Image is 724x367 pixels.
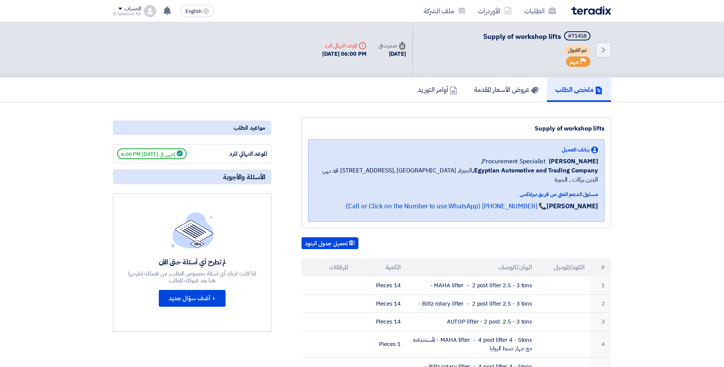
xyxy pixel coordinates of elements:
[481,157,546,166] span: Procurement Specialist,
[547,77,611,102] a: ملخص الطلب
[407,258,539,277] th: البيان/الوصف
[418,85,457,94] h5: أوامر التوريد
[418,2,472,20] a: ملف الشركة
[346,201,547,211] a: 📞 [PHONE_NUMBER] (Call or Click on the Number to use WhatsApp)
[407,277,539,295] td: MAHA lifter - 2 post lifter 2.5 - 3 tons -
[223,172,265,181] span: الأسئلة والأجوبة
[483,31,592,42] h5: Supply of workshop lifts
[354,277,407,295] td: 14 Pieces
[181,5,214,17] button: English
[308,124,605,133] div: Supply of workshop lifts
[466,77,547,102] a: عروض الأسعار المقدمة
[407,295,539,313] td: Biltz rotary lifter - 2 post lifter 2.5 - 3 tons -
[124,6,141,12] div: الحساب
[354,331,407,357] td: 1 Pieces
[570,58,579,66] span: مهم
[354,295,407,313] td: 14 Pieces
[379,42,406,50] div: صدرت في
[113,12,141,16] div: El bassiouni for
[591,331,611,357] td: 4
[562,146,590,154] span: بيانات العميل
[591,295,611,313] td: 2
[591,313,611,331] td: 3
[144,5,156,17] img: profile_test.png
[354,313,407,331] td: 14 Pieces
[171,212,214,248] img: empty_state_list.svg
[472,166,598,175] b: Egyptian Automotive and Trading Company,
[322,42,366,50] div: الموعد النهائي للرد
[379,50,406,58] div: [DATE]
[591,277,611,295] td: 1
[407,313,539,331] td: AUTOP lifter - 2 post 2.5 - 3 tons
[555,85,603,94] h5: ملخص الطلب
[538,258,591,277] th: الكود/الموديل
[518,2,562,20] a: الطلبات
[483,31,561,42] span: Supply of workshop lifts
[568,34,587,39] div: #71458
[354,258,407,277] th: الكمية
[564,46,590,55] span: تم القبول
[302,258,354,277] th: المرفقات
[571,6,611,15] img: Teradix logo
[474,85,539,94] h5: عروض الأسعار المقدمة
[547,201,598,211] strong: [PERSON_NAME]
[314,190,598,198] div: مسئول الدعم الفني من فريق تيرادكس
[127,270,257,284] div: اذا كانت لديك أي اسئلة بخصوص الطلب, من فضلك اطرحها هنا بعد قبولك للطلب
[127,258,257,266] div: لم تطرح أي أسئلة حتى الآن
[322,50,366,58] div: [DATE] 06:00 PM
[407,331,539,357] td: MAHA lifter - 4 post lifter 4 - 5tons - لأستخدامه مع جهاز ضبط الزوايا
[117,148,187,159] span: إنتهي في [DATE] 6:00 PM
[472,2,518,20] a: الأوردرات
[159,290,226,307] button: + أضف سؤال جديد
[314,166,598,184] span: الجيزة, [GEOGRAPHIC_DATA] ,[STREET_ADDRESS] محمد بهي الدين بركات , الجيزة
[113,121,271,135] div: مواعيد الطلب
[210,150,267,158] div: الموعد النهائي للرد
[549,157,598,166] span: [PERSON_NAME]
[409,77,466,102] a: أوامر التوريد
[591,258,611,277] th: #
[185,9,202,14] span: English
[302,237,358,249] button: تحميل جدول البنود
